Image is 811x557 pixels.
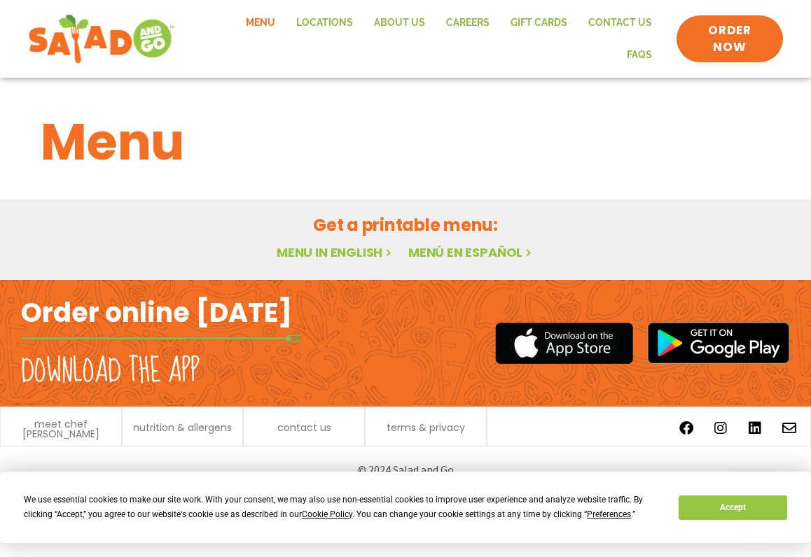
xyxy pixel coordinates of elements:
img: fork [21,334,301,342]
nav: Menu [189,7,662,71]
h2: Get a printable menu: [41,213,770,237]
a: Menu in English [277,244,394,261]
a: terms & privacy [387,423,465,432]
a: Menu [235,7,286,39]
div: We use essential cookies to make our site work. With your consent, we may also use non-essential ... [24,493,662,522]
p: © 2024 Salad and Go [14,460,797,479]
a: Careers [436,7,500,39]
a: FAQs [616,39,663,71]
a: Locations [286,7,363,39]
span: ORDER NOW [691,22,769,56]
a: meet chef [PERSON_NAME] [8,419,114,439]
a: contact us [277,423,331,432]
a: ORDER NOW [677,15,783,63]
img: google_play [647,322,790,364]
h2: Download the app [21,352,200,391]
span: Cookie Policy [302,509,352,519]
a: GIFT CARDS [500,7,578,39]
span: Preferences [587,509,631,519]
a: About Us [363,7,436,39]
button: Accept [679,495,786,520]
h1: Menu [41,104,770,180]
a: nutrition & allergens [133,423,232,432]
img: new-SAG-logo-768×292 [28,11,175,67]
a: Menú en español [408,244,534,261]
img: appstore [495,320,633,366]
a: Contact Us [578,7,663,39]
h2: Order online [DATE] [21,295,292,330]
